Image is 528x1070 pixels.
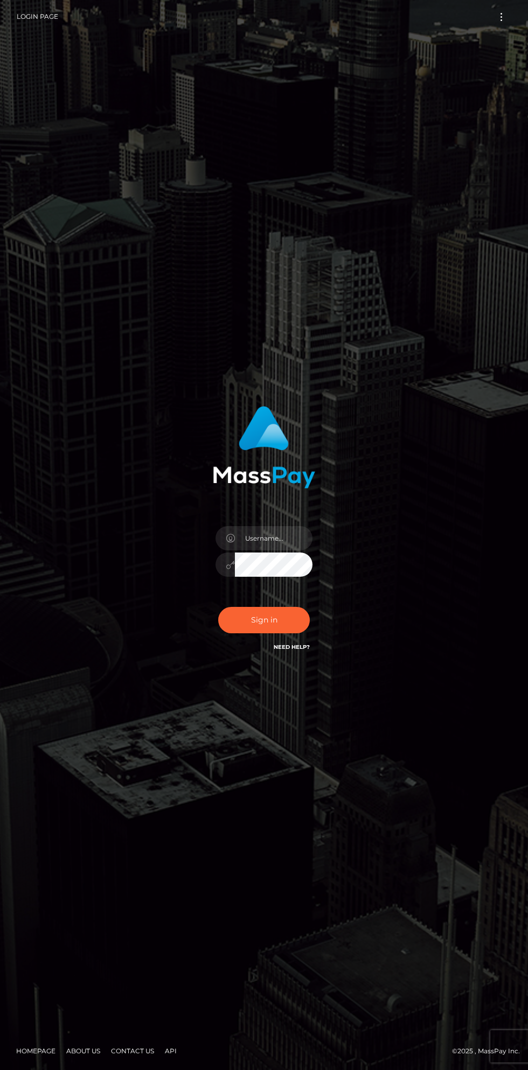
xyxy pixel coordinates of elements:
a: About Us [62,1043,105,1059]
img: MassPay Login [213,406,315,488]
a: Need Help? [274,644,310,651]
button: Sign in [218,607,310,633]
a: Login Page [17,5,58,28]
a: Homepage [12,1043,60,1059]
button: Toggle navigation [491,10,511,24]
a: Contact Us [107,1043,158,1059]
div: © 2025 , MassPay Inc. [8,1045,520,1057]
input: Username... [235,526,312,550]
a: API [161,1043,181,1059]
